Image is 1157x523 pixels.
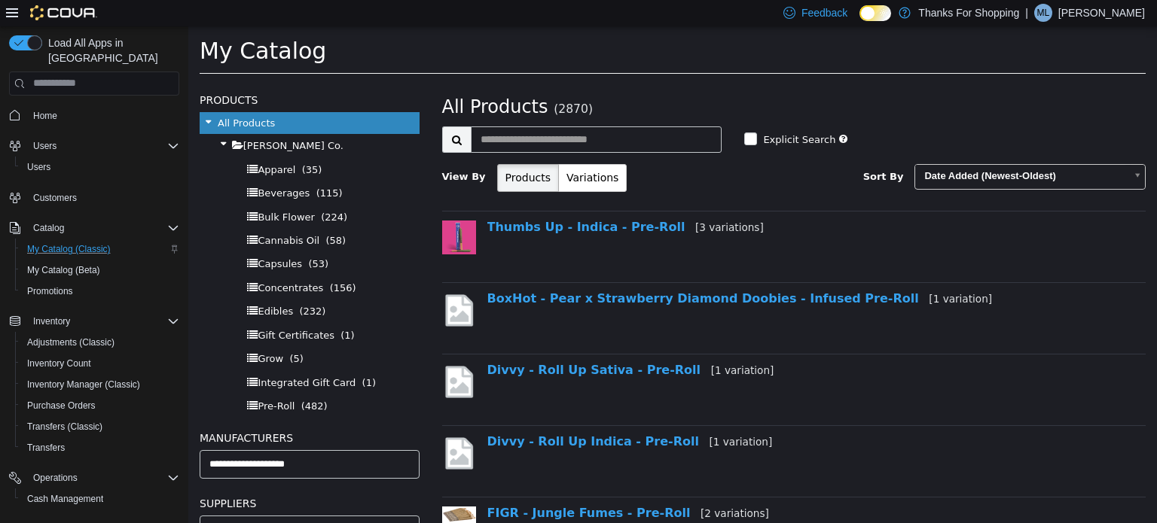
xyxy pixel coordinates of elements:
[21,397,179,415] span: Purchase Orders
[571,106,647,121] label: Explicit Search
[299,265,804,279] a: BoxHot - Pear x Strawberry Diamond Doobies - Infused Pre-Roll[1 variation]
[27,442,65,454] span: Transfers
[27,219,70,237] button: Catalog
[29,91,87,102] span: All Products
[254,70,360,91] span: All Products
[55,114,155,125] span: [PERSON_NAME] Co.
[21,376,179,394] span: Inventory Manager (Classic)
[33,472,78,484] span: Operations
[11,65,231,83] h5: Products
[27,106,179,125] span: Home
[21,490,179,508] span: Cash Management
[365,76,404,90] small: (2870)
[3,217,185,239] button: Catalog
[152,303,166,315] span: (1)
[21,376,146,394] a: Inventory Manager (Classic)
[726,138,957,163] a: Date Added (Newest-Oldest)
[727,138,937,162] span: Date Added (Newest-Oldest)
[27,137,63,155] button: Users
[69,138,107,149] span: Apparel
[801,5,847,20] span: Feedback
[69,185,126,196] span: Bulk Flower
[740,266,804,278] small: [1 variation]
[21,439,71,457] a: Transfers
[111,279,137,290] span: (232)
[11,468,231,486] h5: Suppliers
[254,194,288,228] img: 150
[15,374,185,395] button: Inventory Manager (Classic)
[27,469,179,487] span: Operations
[21,240,117,258] a: My Catalog (Classic)
[15,437,185,458] button: Transfers
[15,395,185,416] button: Purchase Orders
[33,110,57,122] span: Home
[30,5,97,20] img: Cova
[21,240,179,258] span: My Catalog (Classic)
[69,232,114,243] span: Capsules
[27,161,50,173] span: Users
[21,261,106,279] a: My Catalog (Beta)
[21,354,97,372] a: Inventory Count
[27,357,91,369] span: Inventory Count
[521,409,585,421] small: [1 variation]
[113,374,139,385] span: (482)
[27,493,103,505] span: Cash Management
[101,327,114,338] span: (5)
[11,403,231,421] h5: Manufacturers
[21,158,179,176] span: Users
[27,421,102,433] span: Transfers (Classic)
[254,337,288,374] img: missing-image.png
[15,281,185,302] button: Promotions
[3,467,185,488] button: Operations
[3,187,185,208] button: Customers
[142,256,168,267] span: (156)
[133,185,159,196] span: (224)
[27,379,140,391] span: Inventory Manager (Classic)
[27,469,84,487] button: Operations
[69,327,95,338] span: Grow
[21,282,79,300] a: Promotions
[69,279,105,290] span: Edibles
[299,408,585,422] a: Divvy - Roll Up Indica - Pre-Roll[1 variation]
[859,5,891,21] input: Dark Mode
[523,338,586,350] small: [1 variation]
[21,418,179,436] span: Transfers (Classic)
[918,4,1019,22] p: Thanks For Shopping
[1034,4,1052,22] div: Mike Lysack
[137,208,157,220] span: (58)
[114,138,134,149] span: (35)
[27,188,179,207] span: Customers
[120,232,140,243] span: (53)
[1037,4,1050,22] span: ML
[69,303,146,315] span: Gift Certificates
[15,416,185,437] button: Transfers (Classic)
[15,260,185,281] button: My Catalog (Beta)
[254,144,298,156] span: View By
[3,311,185,332] button: Inventory
[299,336,586,351] a: Divvy - Roll Up Sativa - Pre-Roll[1 variation]
[507,195,575,207] small: [3 variations]
[15,157,185,178] button: Users
[859,21,860,22] span: Dark Mode
[69,374,106,385] span: Pre-Roll
[33,192,77,204] span: Customers
[174,351,188,362] span: (1)
[69,256,135,267] span: Concentrates
[15,353,185,374] button: Inventory Count
[254,409,288,445] img: missing-image.png
[27,312,76,330] button: Inventory
[27,264,100,276] span: My Catalog (Beta)
[27,189,83,207] a: Customers
[128,161,154,172] span: (115)
[69,161,121,172] span: Beverages
[21,418,108,436] a: Transfers (Classic)
[27,285,73,297] span: Promotions
[27,107,63,125] a: Home
[512,481,581,493] small: [2 variations]
[299,479,581,494] a: FIGR - Jungle Fumes - Pre-Roll[2 variations]
[27,400,96,412] span: Purchase Orders
[21,158,56,176] a: Users
[21,333,121,351] a: Adjustments (Classic)
[21,333,179,351] span: Adjustments (Classic)
[27,336,114,348] span: Adjustments (Classic)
